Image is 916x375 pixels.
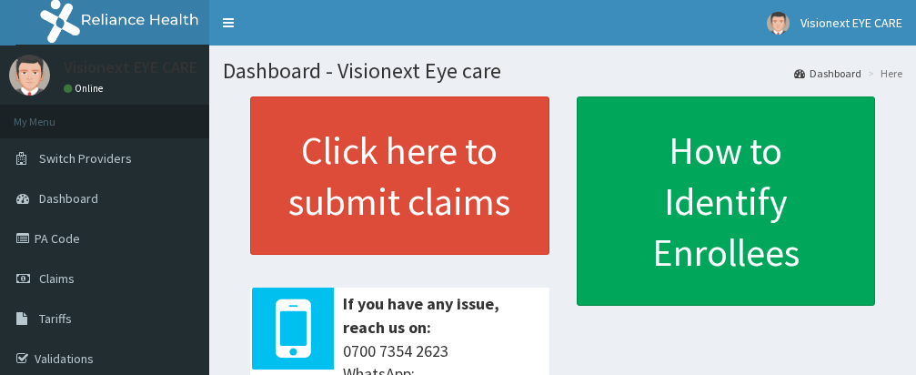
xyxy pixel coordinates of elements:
[39,150,132,167] span: Switch Providers
[9,55,50,96] img: User Image
[39,310,72,327] span: Tariffs
[577,96,876,306] a: How to Identify Enrollees
[863,66,902,81] li: Here
[64,59,197,76] p: Visionext EYE CARE
[343,293,499,338] b: If you have any issue, reach us on:
[250,96,549,255] a: Click here to submit claims
[39,270,75,287] span: Claims
[800,15,902,31] span: Visionext EYE CARE
[794,66,861,81] a: Dashboard
[223,59,902,83] h1: Dashboard - Visionext Eye care
[39,190,98,207] span: Dashboard
[64,82,107,95] a: Online
[767,12,790,35] img: User Image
